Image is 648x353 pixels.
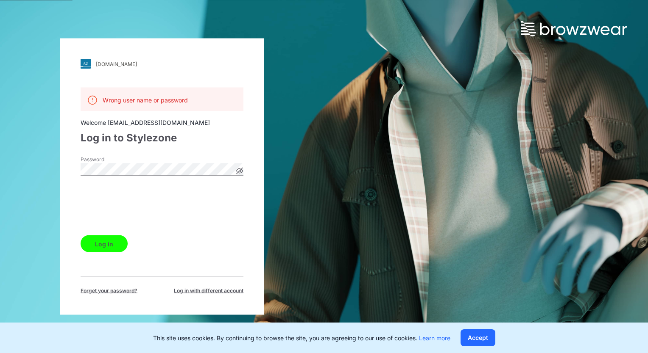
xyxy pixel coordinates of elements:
[521,21,627,36] img: browzwear-logo.73288ffb.svg
[81,189,209,222] iframe: reCAPTCHA
[81,287,137,295] span: Forget your password?
[81,235,128,252] button: Log in
[81,156,140,163] label: Password
[103,96,188,105] p: Wrong user name or password
[81,118,243,127] div: Welcome [EMAIL_ADDRESS][DOMAIN_NAME]
[87,95,98,105] img: svg+xml;base64,PHN2ZyB3aWR0aD0iMjQiIGhlaWdodD0iMjQiIHZpZXdCb3g9IjAgMCAyNCAyNCIgZmlsbD0ibm9uZSIgeG...
[461,329,495,346] button: Accept
[81,59,91,69] img: svg+xml;base64,PHN2ZyB3aWR0aD0iMjgiIGhlaWdodD0iMjgiIHZpZXdCb3g9IjAgMCAyOCAyOCIgZmlsbD0ibm9uZSIgeG...
[153,334,450,342] p: This site uses cookies. By continuing to browse the site, you are agreeing to our use of cookies.
[81,59,243,69] a: [DOMAIN_NAME]
[174,287,243,295] span: Log in with different account
[419,334,450,342] a: Learn more
[96,61,137,67] div: [DOMAIN_NAME]
[81,130,243,146] div: Log in to Stylezone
